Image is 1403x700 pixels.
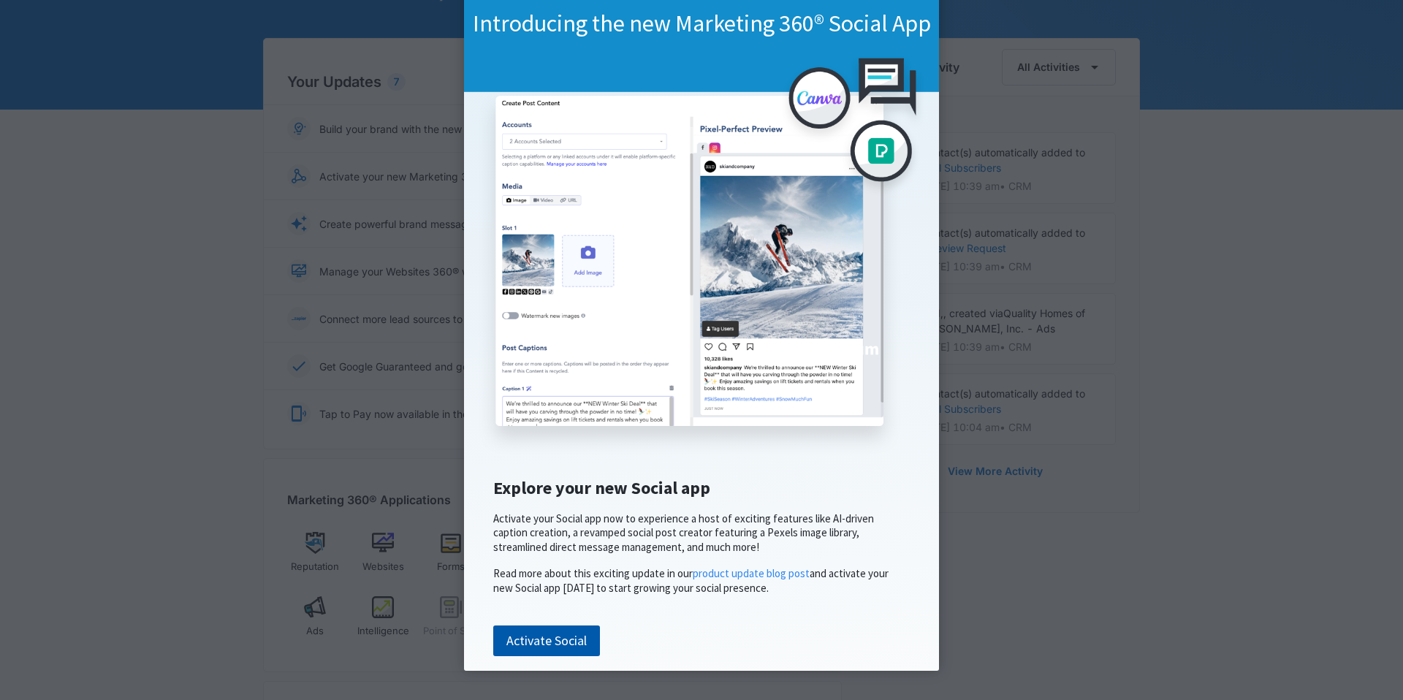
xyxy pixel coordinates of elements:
[693,566,810,580] a: product update blog post
[493,511,874,554] span: Activate your Social app now to experience a host of exciting features like AI-driven caption cre...
[493,476,710,499] span: Explore your new Social app
[464,9,939,39] h1: Introducing the new Marketing 360® Social App
[493,566,889,595] span: Read more about this exciting update in our and activate your new Social app [DATE] to start grow...
[493,625,600,656] a: Activate Social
